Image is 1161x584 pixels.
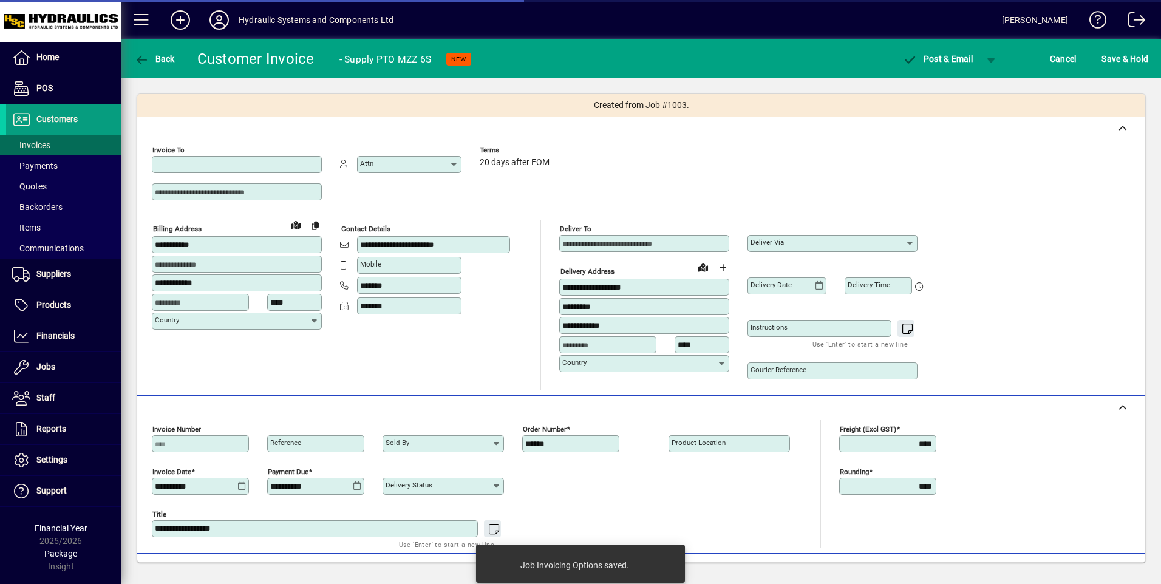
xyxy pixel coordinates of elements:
mat-label: Delivery status [386,481,432,489]
mat-label: Delivery time [848,280,890,289]
mat-label: Payment due [268,467,308,476]
button: Profile [200,9,239,31]
a: Home [6,42,121,73]
a: Logout [1119,2,1146,42]
span: Customers [36,114,78,124]
span: Created from Job #1003. [594,99,689,112]
span: Communications [12,243,84,253]
span: Financials [36,331,75,341]
div: Customer Invoice [197,49,315,69]
span: Payments [12,161,58,171]
span: Jobs [36,362,55,372]
span: Back [134,54,175,64]
button: Save & Hold [1098,48,1151,70]
mat-label: Delivery date [751,280,792,289]
span: Backorders [12,202,63,212]
mat-label: Freight (excl GST) [840,425,896,433]
a: Products [6,290,121,321]
a: Items [6,217,121,238]
mat-label: Product location [672,438,726,447]
mat-label: Invoice number [152,425,201,433]
mat-label: Invoice To [152,146,185,154]
button: Cancel [1047,48,1080,70]
span: Product [1063,561,1112,580]
span: NEW [451,55,466,63]
span: Invoices [12,140,50,150]
span: Staff [36,393,55,402]
div: [PERSON_NAME] [1002,10,1068,30]
div: Hydraulic Systems and Components Ltd [239,10,393,30]
a: Knowledge Base [1080,2,1107,42]
mat-hint: Use 'Enter' to start a new line [399,537,494,551]
a: Communications [6,238,121,259]
a: Jobs [6,352,121,382]
a: Settings [6,445,121,475]
div: Job Invoicing Options saved. [520,559,629,571]
span: Cancel [1050,49,1077,69]
div: - Supply PTO MZZ 6S [339,50,432,69]
button: Post & Email [896,48,979,70]
span: Items [12,223,41,233]
span: S [1101,54,1106,64]
mat-label: Order number [523,425,567,433]
span: Quotes [12,182,47,191]
span: Terms [480,146,553,154]
span: Home [36,52,59,62]
a: View on map [286,215,305,234]
span: P [924,54,929,64]
a: View on map [693,257,713,277]
span: ost & Email [902,54,973,64]
mat-label: Rounding [840,467,869,476]
button: Add [161,9,200,31]
mat-label: Deliver To [560,225,591,233]
a: Suppliers [6,259,121,290]
mat-label: Invoice date [152,467,191,476]
a: Reports [6,414,121,444]
a: Support [6,476,121,506]
a: Financials [6,321,121,351]
button: Copy to Delivery address [305,216,325,235]
span: Package [44,549,77,559]
a: Backorders [6,197,121,217]
mat-label: Deliver via [751,238,784,246]
mat-label: Country [155,316,179,324]
span: Financial Year [35,523,87,533]
a: Staff [6,383,121,413]
span: 20 days after EOM [480,158,550,168]
span: Support [36,486,67,495]
mat-label: Title [152,510,166,518]
span: Products [36,300,71,310]
span: Product History [728,561,790,580]
mat-label: Mobile [360,260,381,268]
app-page-header-button: Back [121,48,188,70]
button: Product History [723,560,795,582]
a: Invoices [6,135,121,155]
mat-label: Country [562,358,587,367]
a: Quotes [6,176,121,197]
mat-label: Courier Reference [751,365,806,374]
button: Product [1057,560,1118,582]
button: Choose address [713,258,732,277]
span: Settings [36,455,67,464]
span: Suppliers [36,269,71,279]
mat-label: Sold by [386,438,409,447]
a: Payments [6,155,121,176]
mat-label: Instructions [751,323,788,331]
a: POS [6,73,121,104]
button: Back [131,48,178,70]
span: Reports [36,424,66,433]
span: POS [36,83,53,93]
mat-label: Reference [270,438,301,447]
mat-label: Attn [360,159,373,168]
span: ave & Hold [1101,49,1148,69]
mat-hint: Use 'Enter' to start a new line [812,337,908,351]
